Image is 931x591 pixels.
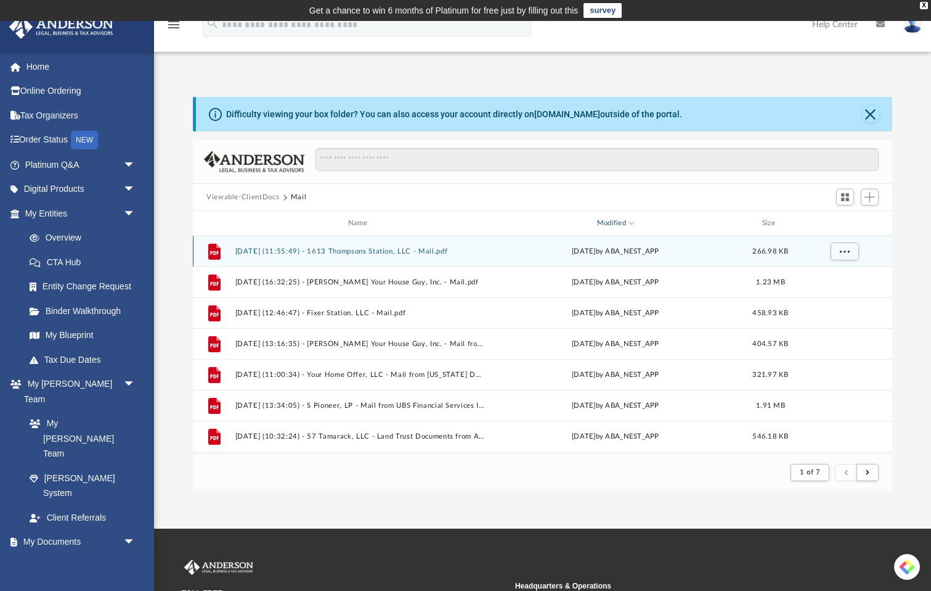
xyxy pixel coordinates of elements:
span: 1.91 MB [756,402,785,409]
div: [DATE] by ABA_NEST_APP [490,431,741,442]
span: 266.98 KB [752,248,788,255]
button: [DATE] (12:46:47) - Fixer Station, LLC - Mail.pdf [235,309,486,317]
a: Digital Productsarrow_drop_down [9,177,154,202]
a: [DOMAIN_NAME] [534,109,600,119]
a: My Documentsarrow_drop_down [9,530,148,555]
button: Add [861,189,879,206]
button: Mail [291,192,307,203]
button: [DATE] (13:16:35) - [PERSON_NAME] Your House Guy, Inc. - Mail from IRS.pdf [235,340,486,348]
span: 1 of 7 [800,469,820,476]
div: [DATE] by ABA_NEST_APP [490,339,741,350]
div: NEW [71,131,98,149]
div: Modified [490,218,741,229]
button: 1 of 7 [791,464,829,481]
span: 404.57 KB [752,341,788,347]
a: Binder Walkthrough [17,299,154,323]
span: arrow_drop_down [123,372,148,397]
img: Anderson Advisors Platinum Portal [182,560,256,576]
span: 458.93 KB [752,310,788,316]
a: [PERSON_NAME] System [17,466,148,505]
button: More options [831,242,859,261]
button: [DATE] (11:55:49) - 1613 Thompsons Station, LLC - Mail.pdf [235,247,486,255]
button: Close [862,105,879,123]
a: Entity Change Request [17,275,154,299]
div: Size [746,218,795,229]
a: Order StatusNEW [9,128,154,153]
div: [DATE] by ABA_NEST_APP [490,370,741,381]
a: menu [166,23,181,32]
button: [DATE] (16:32:25) - [PERSON_NAME] Your House Guy, Inc. - Mail.pdf [235,278,486,286]
button: [DATE] (10:32:24) - 57 Tamarack, LLC - Land Trust Documents from Avery County Tax Collections.pdf [235,432,486,440]
a: My [PERSON_NAME] Teamarrow_drop_down [9,372,148,411]
div: [DATE] by ABA_NEST_APP [490,246,741,257]
a: CTA Hub [17,250,154,275]
a: survey [583,3,622,18]
button: Switch to Grid View [836,189,855,206]
a: Home [9,54,154,79]
input: Search files and folders [315,148,879,172]
div: [DATE] by ABA_NEST_APP [490,400,741,411]
span: arrow_drop_down [123,530,148,555]
a: Online Ordering [9,79,154,104]
div: Get a chance to win 6 months of Platinum for free just by filling out this [309,3,579,18]
div: id [800,218,887,229]
a: Overview [17,226,154,250]
span: arrow_drop_down [123,152,148,178]
span: 1.23 MB [756,279,785,286]
div: [DATE] by ABA_NEST_APP [490,277,741,288]
div: Name [235,218,485,229]
button: [DATE] (11:00:34) - Your Home Offer, LLC - Mail from [US_STATE] Department of Revenue.pdf [235,371,486,379]
span: 321.97 KB [752,371,788,378]
span: arrow_drop_down [123,201,148,226]
img: Anderson Advisors Platinum Portal [6,15,117,39]
a: My Blueprint [17,323,148,348]
a: Tax Due Dates [17,347,154,372]
i: menu [166,17,181,32]
img: User Pic [903,15,922,33]
span: arrow_drop_down [123,177,148,202]
span: 546.18 KB [752,433,788,440]
a: My [PERSON_NAME] Team [17,411,142,466]
div: [DATE] by ABA_NEST_APP [490,308,741,319]
a: Client Referrals [17,505,148,530]
button: Viewable-ClientDocs [206,192,279,203]
div: grid [193,236,892,454]
a: My Entitiesarrow_drop_down [9,201,154,226]
a: Tax Organizers [9,103,154,128]
div: close [920,2,928,9]
button: [DATE] (13:34:05) - S Pioneer, LP - Mail from UBS Financial Services Inc..pdf [235,402,486,410]
div: Difficulty viewing your box folder? You can also access your account directly on outside of the p... [226,108,682,121]
i: search [206,17,219,30]
div: id [198,218,229,229]
a: Platinum Q&Aarrow_drop_down [9,152,154,177]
